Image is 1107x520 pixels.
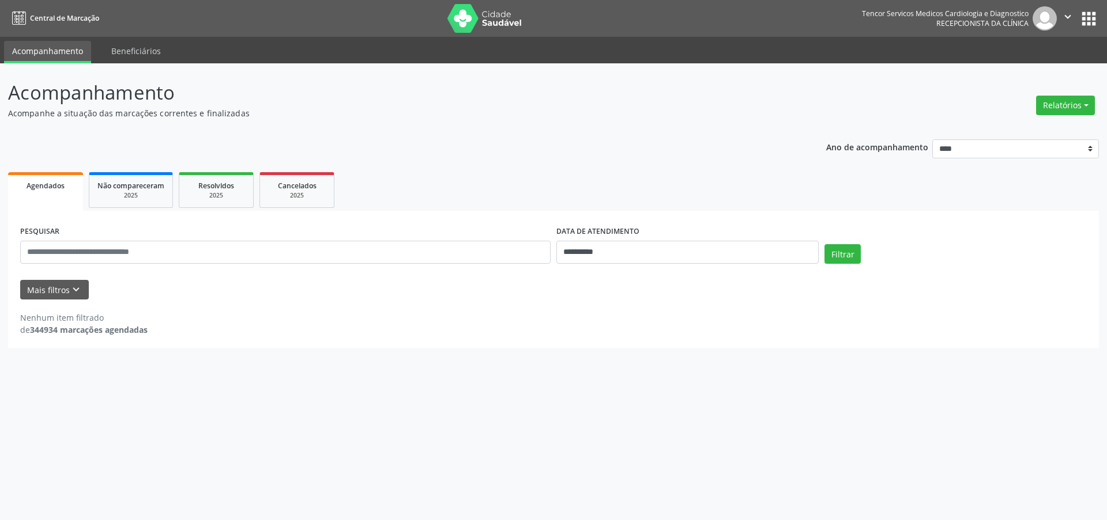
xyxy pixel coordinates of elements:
span: Central de Marcação [30,13,99,23]
a: Central de Marcação [8,9,99,28]
div: Nenhum item filtrado [20,312,148,324]
button:  [1057,6,1079,31]
button: Relatórios [1036,96,1095,115]
i:  [1061,10,1074,23]
div: Tencor Servicos Medicos Cardiologia e Diagnostico [862,9,1029,18]
img: img [1033,6,1057,31]
div: 2025 [187,191,245,200]
p: Ano de acompanhamento [826,139,928,154]
div: 2025 [97,191,164,200]
button: apps [1079,9,1099,29]
p: Acompanhe a situação das marcações correntes e finalizadas [8,107,771,119]
span: Recepcionista da clínica [936,18,1029,28]
label: DATA DE ATENDIMENTO [556,223,639,241]
a: Beneficiários [103,41,169,61]
span: Agendados [27,181,65,191]
i: keyboard_arrow_down [70,283,82,296]
span: Resolvidos [198,181,234,191]
span: Cancelados [278,181,317,191]
div: 2025 [268,191,326,200]
p: Acompanhamento [8,78,771,107]
a: Acompanhamento [4,41,91,63]
button: Filtrar [824,244,861,264]
strong: 344934 marcações agendadas [30,324,148,335]
div: de [20,324,148,336]
button: Mais filtroskeyboard_arrow_down [20,280,89,300]
span: Não compareceram [97,181,164,191]
label: PESQUISAR [20,223,59,241]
